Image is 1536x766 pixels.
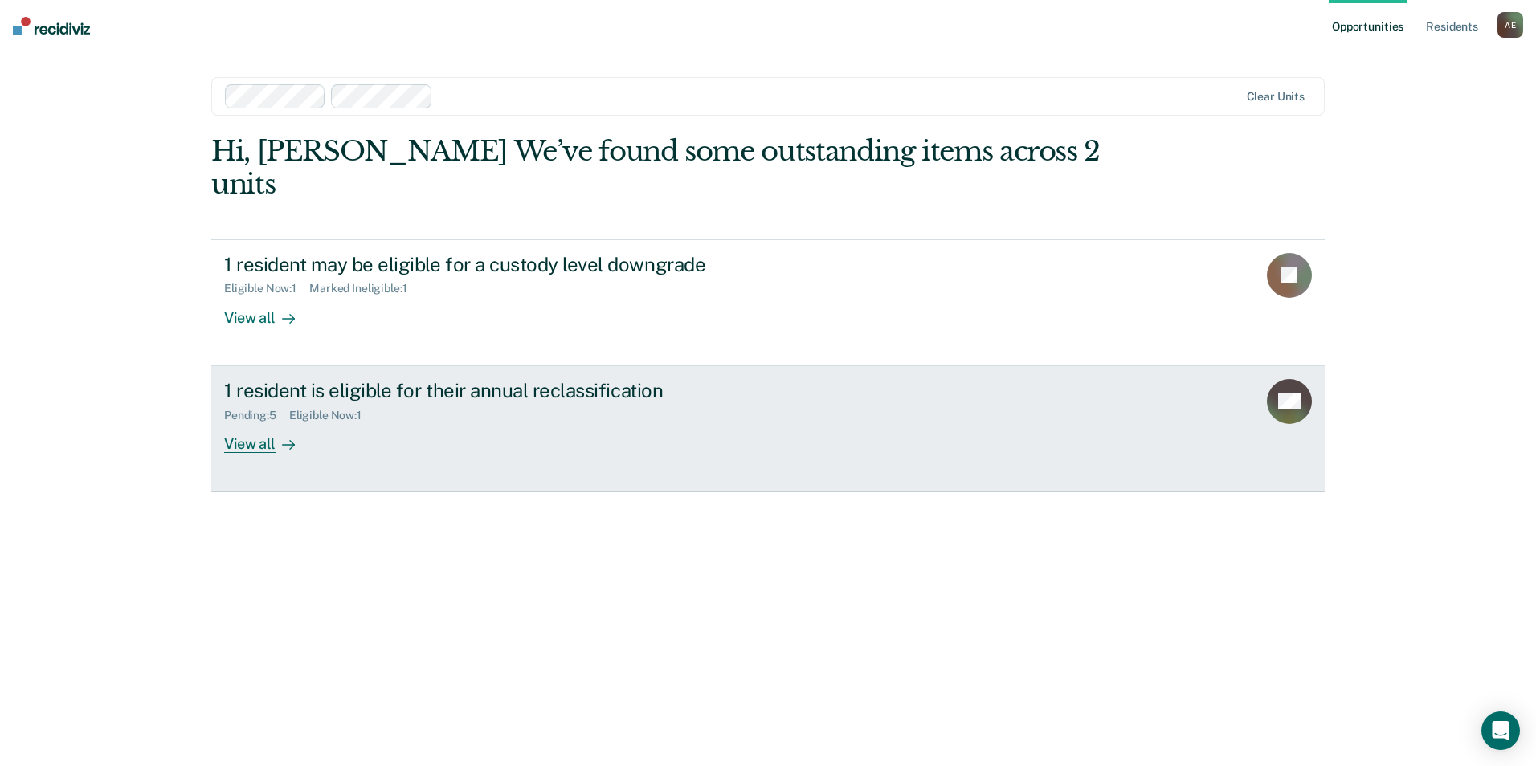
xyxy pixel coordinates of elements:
[211,135,1102,201] div: Hi, [PERSON_NAME] We’ve found some outstanding items across 2 units
[1481,711,1520,750] div: Open Intercom Messenger
[211,366,1325,492] a: 1 resident is eligible for their annual reclassificationPending:5Eligible Now:1View all
[224,379,788,402] div: 1 resident is eligible for their annual reclassification
[224,253,788,276] div: 1 resident may be eligible for a custody level downgrade
[1247,90,1305,104] div: Clear units
[224,295,314,327] div: View all
[211,239,1325,366] a: 1 resident may be eligible for a custody level downgradeEligible Now:1Marked Ineligible:1View all
[289,409,374,422] div: Eligible Now : 1
[309,282,419,295] div: Marked Ineligible : 1
[224,409,289,422] div: Pending : 5
[13,17,90,35] img: Recidiviz
[224,422,314,453] div: View all
[1497,12,1523,38] button: AE
[1497,12,1523,38] div: A E
[224,282,309,295] div: Eligible Now : 1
